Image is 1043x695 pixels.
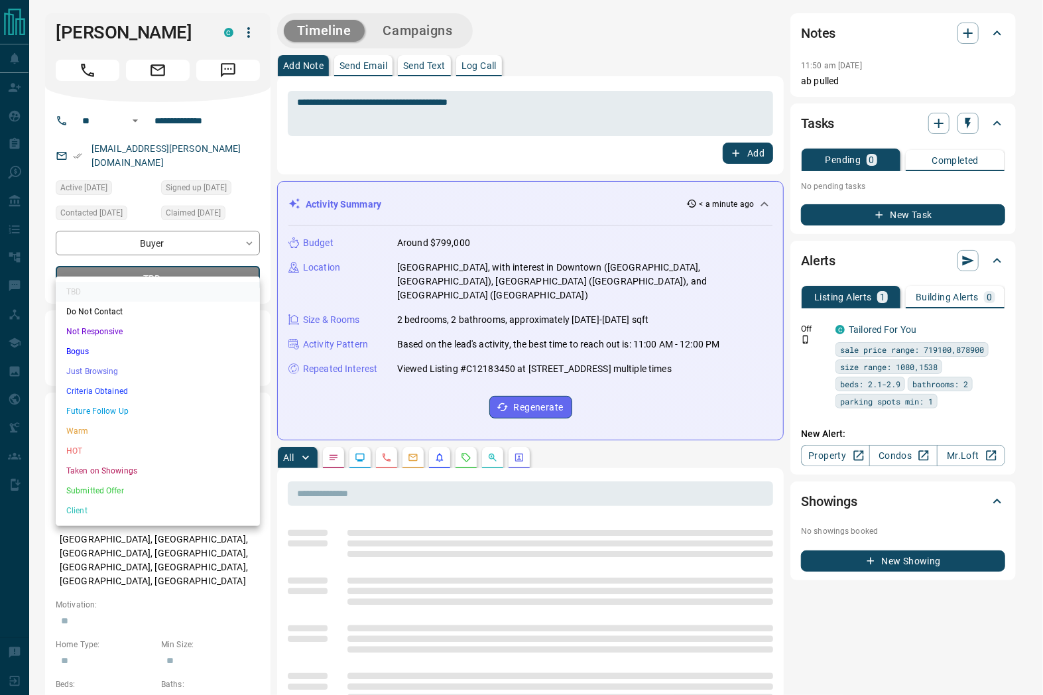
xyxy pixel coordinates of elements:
li: Bogus [56,342,260,361]
li: HOT [56,441,260,461]
li: Submitted Offer [56,481,260,501]
li: Warm [56,421,260,441]
li: Not Responsive [56,322,260,342]
li: Do Not Contact [56,302,260,322]
li: Future Follow Up [56,401,260,421]
li: Client [56,501,260,521]
li: Just Browsing [56,361,260,381]
li: Criteria Obtained [56,381,260,401]
li: Taken on Showings [56,461,260,481]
